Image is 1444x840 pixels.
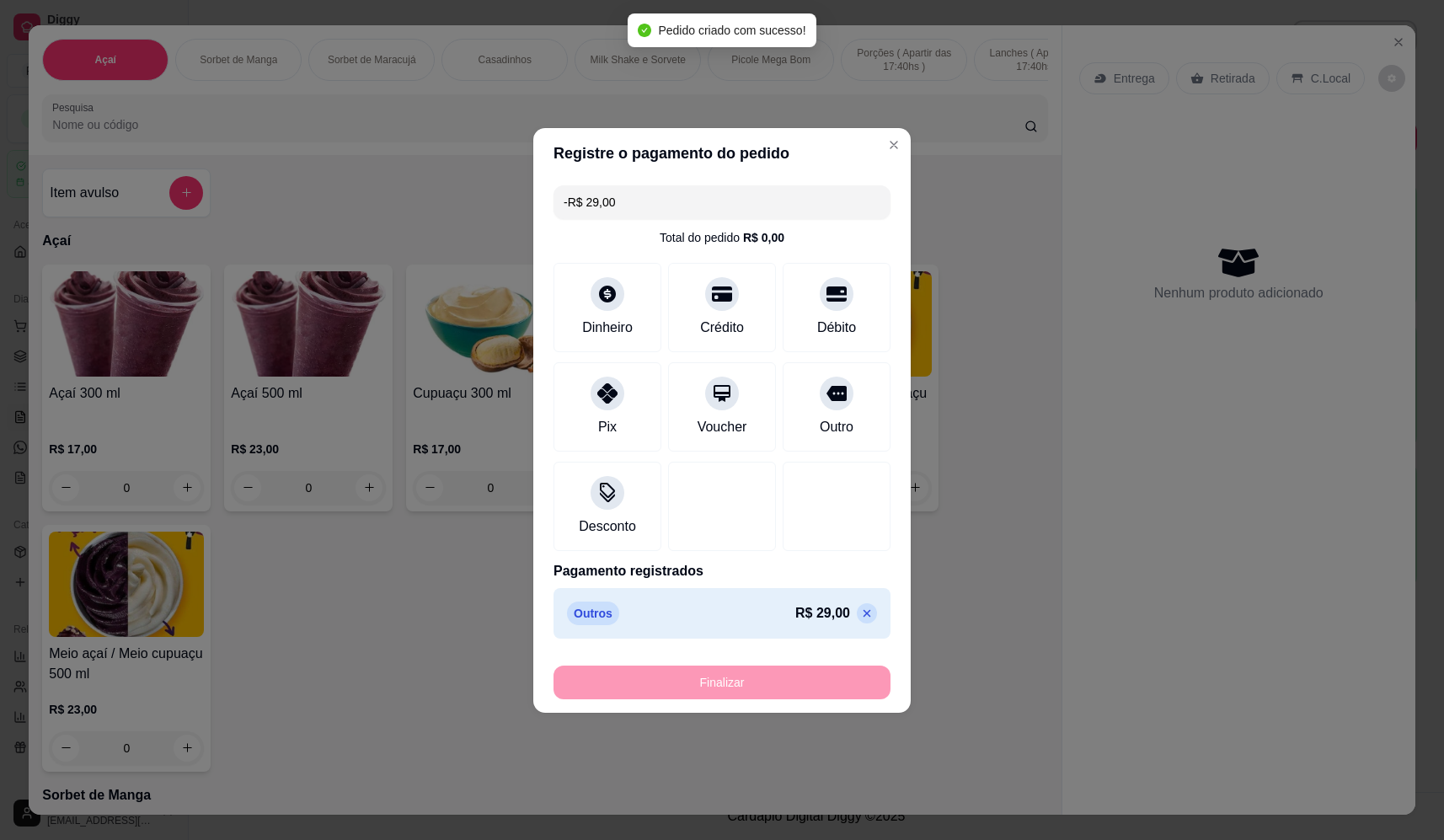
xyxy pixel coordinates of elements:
div: Crédito [700,318,744,338]
div: Total do pedido [660,229,784,246]
div: Desconto [579,516,636,537]
span: Pedido criado com sucesso! [658,24,805,37]
p: R$ 29,00 [795,603,850,623]
div: R$ 0,00 [743,229,784,246]
span: check-circle [638,24,651,37]
div: Outro [820,417,853,437]
input: Ex.: hambúrguer de cordeiro [564,185,880,219]
div: Débito [817,318,856,338]
p: Outros [567,602,619,625]
div: Voucher [698,417,747,437]
button: Close [880,131,907,158]
div: Dinheiro [582,318,633,338]
header: Registre o pagamento do pedido [533,128,911,179]
div: Pix [598,417,617,437]
p: Pagamento registrados [554,561,890,581]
